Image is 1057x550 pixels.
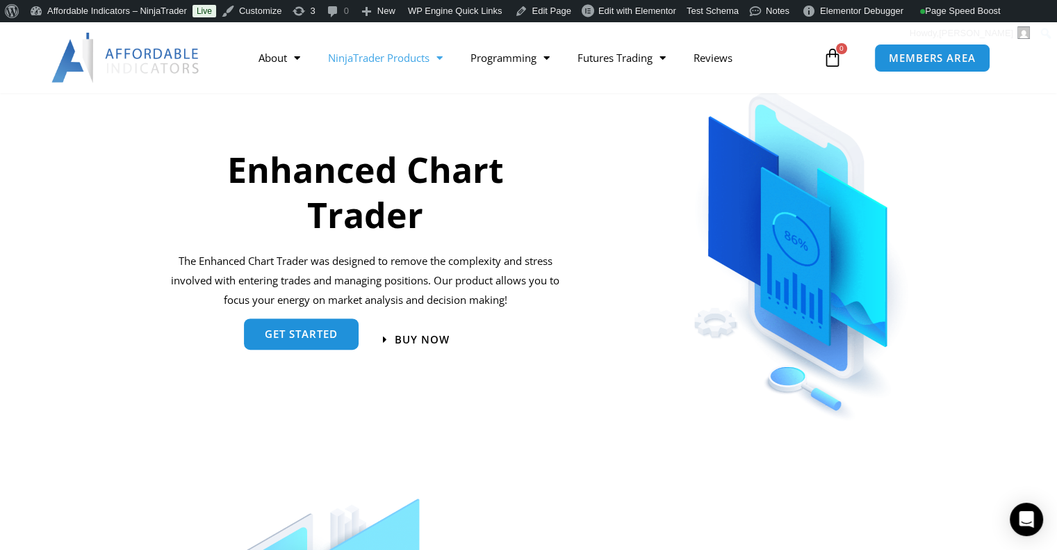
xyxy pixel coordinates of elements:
span: 0 [836,43,847,54]
span: Buy now [395,334,450,345]
a: get started [244,318,359,350]
a: NinjaTrader Products [314,42,457,74]
img: LogoAI | Affordable Indicators – NinjaTrader [51,33,201,83]
a: Futures Trading [564,42,680,74]
img: ChartTrader | Affordable Indicators – NinjaTrader [644,54,956,426]
div: Open Intercom Messenger [1010,503,1043,536]
a: Howdy, [905,22,1035,45]
span: MEMBERS AREA [889,53,976,63]
a: About [245,42,314,74]
span: Edit with Elementor [598,6,676,16]
nav: Menu [245,42,819,74]
a: Programming [457,42,564,74]
p: The Enhanced Chart Trader was designed to remove the complexity and stress involved with entering... [169,252,562,310]
a: Buy now [383,334,450,345]
a: MEMBERS AREA [874,44,990,72]
a: Reviews [680,42,746,74]
span: [PERSON_NAME] [939,28,1013,38]
h2: Enhanced Chart Trader [169,147,562,238]
a: Live [192,5,216,17]
span: get started [265,329,338,339]
a: 0 [802,38,863,78]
